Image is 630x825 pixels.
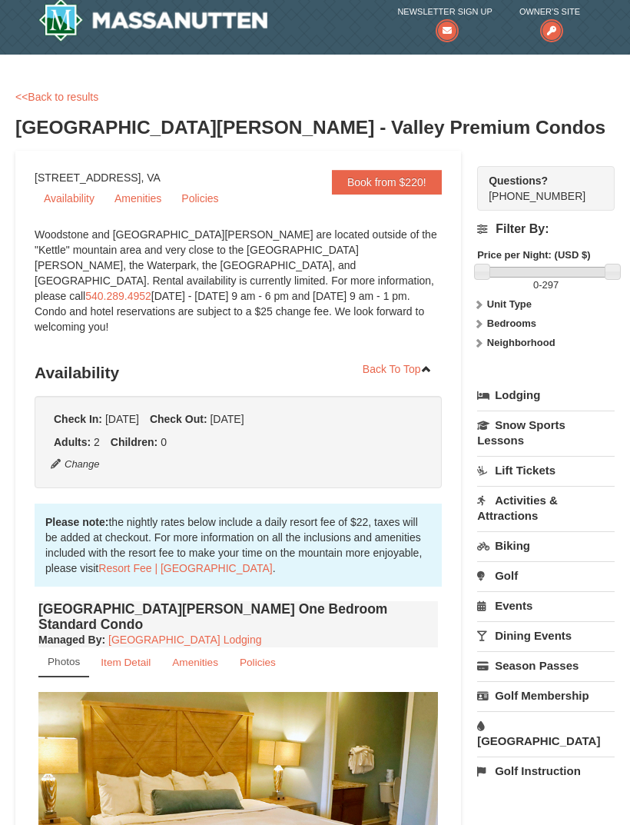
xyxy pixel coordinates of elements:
[45,516,108,528] strong: Please note:
[150,413,207,425] strong: Check Out:
[94,436,100,448] span: 2
[477,411,615,454] a: Snow Sports Lessons
[230,647,286,677] a: Policies
[519,4,580,19] span: Owner's Site
[210,413,244,425] span: [DATE]
[477,591,615,620] a: Events
[487,318,536,329] strong: Bedrooms
[91,647,161,677] a: Item Detail
[477,456,615,484] a: Lift Tickets
[38,634,101,646] span: Managed By
[477,651,615,680] a: Season Passes
[111,436,157,448] strong: Children:
[35,358,442,388] h3: Availability
[477,249,590,261] strong: Price per Night: (USD $)
[98,562,272,574] a: Resort Fee | [GEOGRAPHIC_DATA]
[162,647,228,677] a: Amenities
[477,486,615,530] a: Activities & Attractions
[101,657,151,668] small: Item Detail
[477,681,615,710] a: Golf Membership
[172,187,227,210] a: Policies
[487,337,555,348] strong: Neighborhood
[477,381,615,409] a: Lodging
[397,4,492,35] a: Newsletter Sign Up
[477,222,615,236] h4: Filter By:
[489,175,548,187] strong: Questions?
[397,4,492,19] span: Newsletter Sign Up
[38,647,89,677] a: Photos
[15,112,615,143] h3: [GEOGRAPHIC_DATA][PERSON_NAME] - Valley Premium Condos
[85,290,151,302] a: 540.289.4952
[108,634,261,646] a: [GEOGRAPHIC_DATA] Lodging
[477,531,615,560] a: Biking
[38,634,105,646] strong: :
[54,413,102,425] strong: Check In:
[477,621,615,650] a: Dining Events
[15,91,98,103] a: <<Back to results
[477,757,615,785] a: Golf Instruction
[533,279,539,291] span: 0
[332,170,442,195] a: Book from $220!
[54,436,91,448] strong: Adults:
[48,656,80,667] small: Photos
[542,279,559,291] span: 297
[161,436,167,448] span: 0
[477,711,615,755] a: [GEOGRAPHIC_DATA]
[50,456,101,473] button: Change
[35,504,442,587] div: the nightly rates below include a daily resort fee of $22, taxes will be added at checkout. For m...
[240,657,276,668] small: Policies
[35,187,104,210] a: Availability
[477,278,615,293] label: -
[105,187,171,210] a: Amenities
[353,358,442,381] a: Back To Top
[487,298,532,310] strong: Unit Type
[105,413,139,425] span: [DATE]
[519,4,580,35] a: Owner's Site
[38,601,438,632] h4: [GEOGRAPHIC_DATA][PERSON_NAME] One Bedroom Standard Condo
[489,173,587,202] span: [PHONE_NUMBER]
[35,227,442,350] div: Woodstone and [GEOGRAPHIC_DATA][PERSON_NAME] are located outside of the "Kettle" mountain area an...
[172,657,218,668] small: Amenities
[477,561,615,590] a: Golf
